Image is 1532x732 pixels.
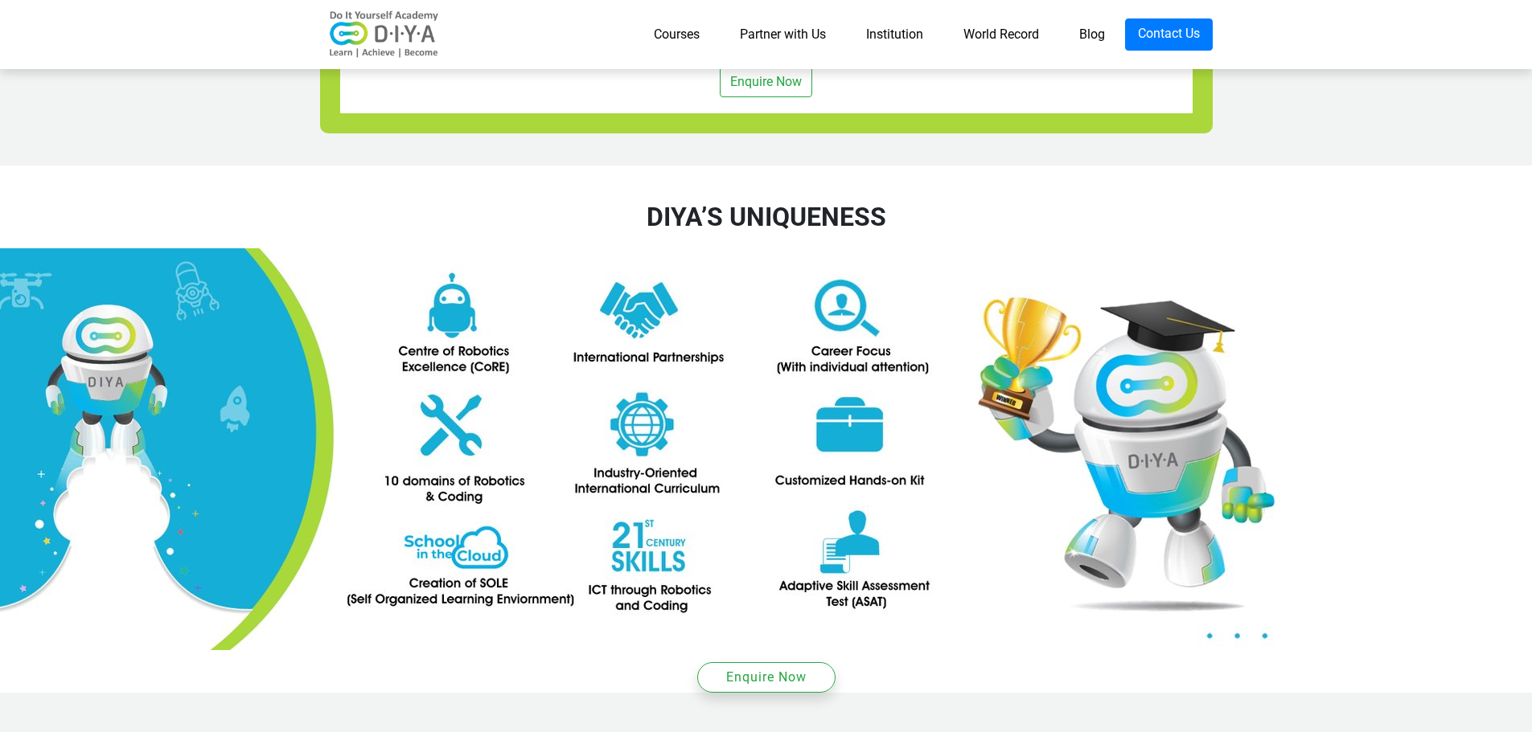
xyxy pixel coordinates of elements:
a: Institution [846,18,943,51]
img: logo-v2.png [320,10,449,59]
a: World Record [943,18,1059,51]
a: Partner with Us [720,18,846,51]
a: Courses [634,18,720,51]
button: Enquire Now [720,67,812,97]
button: Enquire Now [697,662,836,693]
a: Contact Us [1125,18,1213,51]
a: Blog [1059,18,1125,51]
